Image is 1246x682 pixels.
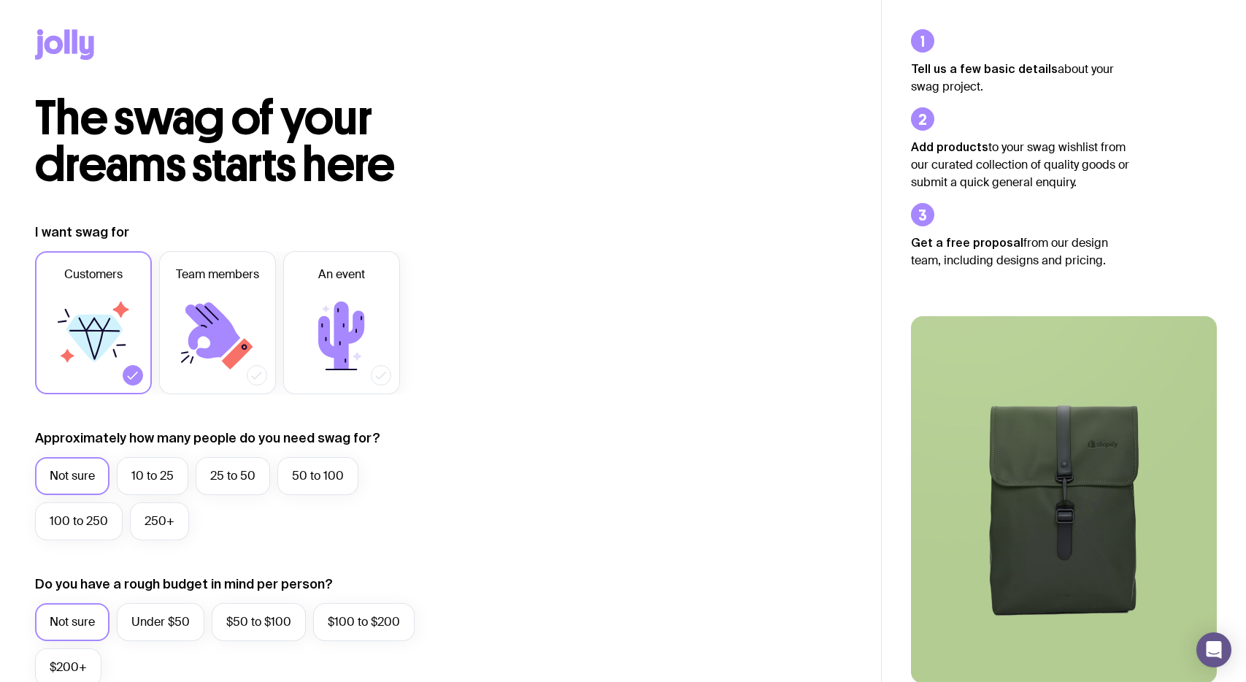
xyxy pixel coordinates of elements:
span: The swag of your dreams starts here [35,89,395,194]
label: 50 to 100 [277,457,358,495]
label: Not sure [35,603,109,641]
div: Open Intercom Messenger [1196,632,1231,667]
strong: Add products [911,140,988,153]
p: to your swag wishlist from our curated collection of quality goods or submit a quick general enqu... [911,138,1130,191]
span: Team members [176,266,259,283]
label: 25 to 50 [196,457,270,495]
strong: Get a free proposal [911,236,1023,249]
label: Approximately how many people do you need swag for? [35,429,380,447]
p: from our design team, including designs and pricing. [911,234,1130,269]
label: I want swag for [35,223,129,241]
span: An event [318,266,365,283]
label: Under $50 [117,603,204,641]
label: $100 to $200 [313,603,415,641]
label: Do you have a rough budget in mind per person? [35,575,333,593]
label: $50 to $100 [212,603,306,641]
label: 10 to 25 [117,457,188,495]
label: 100 to 250 [35,502,123,540]
p: about your swag project. [911,60,1130,96]
label: Not sure [35,457,109,495]
span: Customers [64,266,123,283]
label: 250+ [130,502,189,540]
strong: Tell us a few basic details [911,62,1058,75]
